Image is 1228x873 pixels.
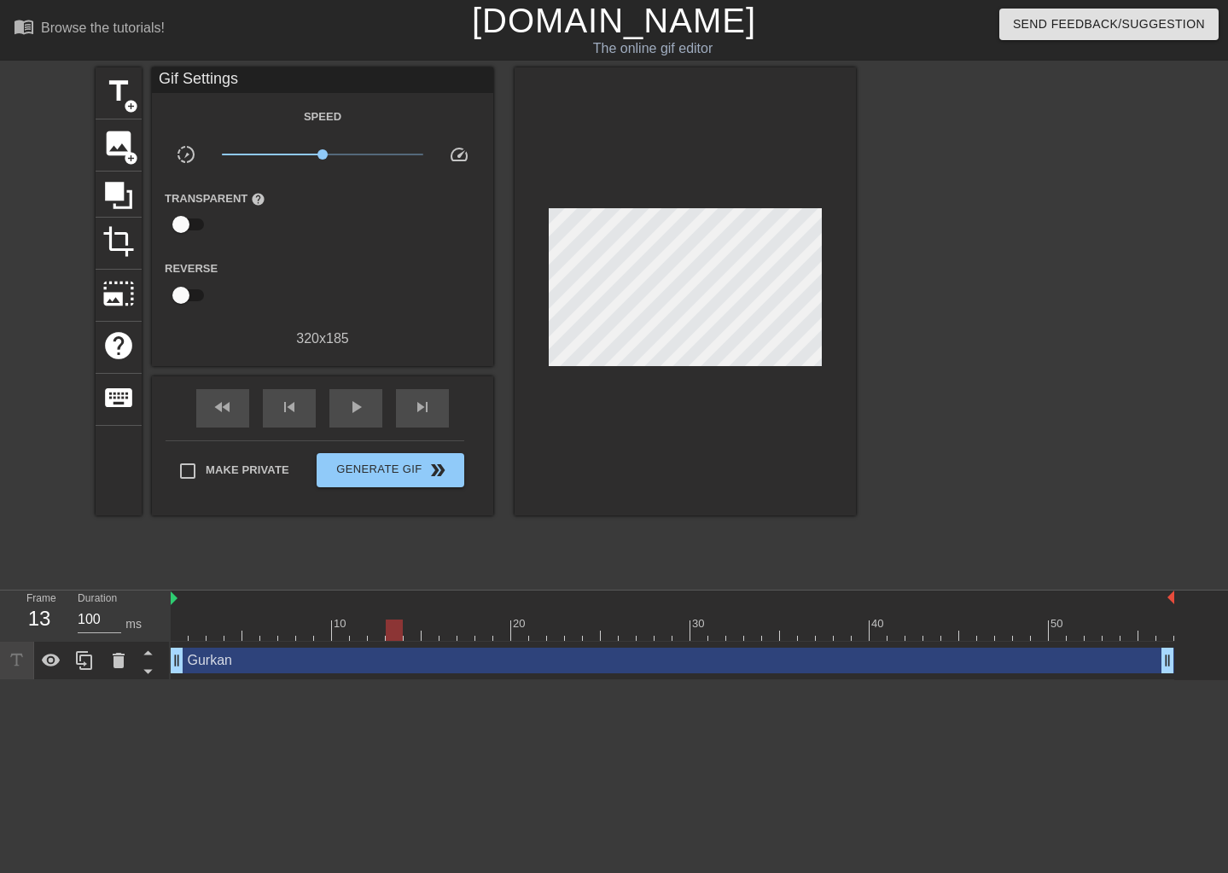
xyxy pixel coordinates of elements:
[418,38,888,59] div: The online gif editor
[692,615,707,632] div: 30
[124,151,138,166] span: add_circle
[472,2,756,39] a: [DOMAIN_NAME]
[317,453,464,487] button: Generate Gif
[513,615,528,632] div: 20
[176,144,196,165] span: slow_motion_video
[168,652,185,669] span: drag_handle
[14,16,165,43] a: Browse the tutorials!
[102,127,135,160] span: image
[152,67,493,93] div: Gif Settings
[102,75,135,108] span: title
[152,329,493,349] div: 320 x 185
[304,108,341,125] label: Speed
[449,144,469,165] span: speed
[14,591,65,640] div: Frame
[102,381,135,414] span: keyboard
[279,397,300,417] span: skip_previous
[1159,652,1176,669] span: drag_handle
[1050,615,1066,632] div: 50
[102,277,135,310] span: photo_size_select_large
[124,99,138,113] span: add_circle
[412,397,433,417] span: skip_next
[334,615,349,632] div: 10
[78,594,117,604] label: Duration
[125,615,142,633] div: ms
[165,190,265,207] label: Transparent
[165,260,218,277] label: Reverse
[14,16,34,37] span: menu_book
[1013,14,1205,35] span: Send Feedback/Suggestion
[26,603,52,634] div: 13
[428,460,448,480] span: double_arrow
[999,9,1219,40] button: Send Feedback/Suggestion
[871,615,887,632] div: 40
[346,397,366,417] span: play_arrow
[251,192,265,207] span: help
[323,460,457,480] span: Generate Gif
[102,329,135,362] span: help
[1167,591,1174,604] img: bound-end.png
[206,462,289,479] span: Make Private
[102,225,135,258] span: crop
[212,397,233,417] span: fast_rewind
[41,20,165,35] div: Browse the tutorials!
